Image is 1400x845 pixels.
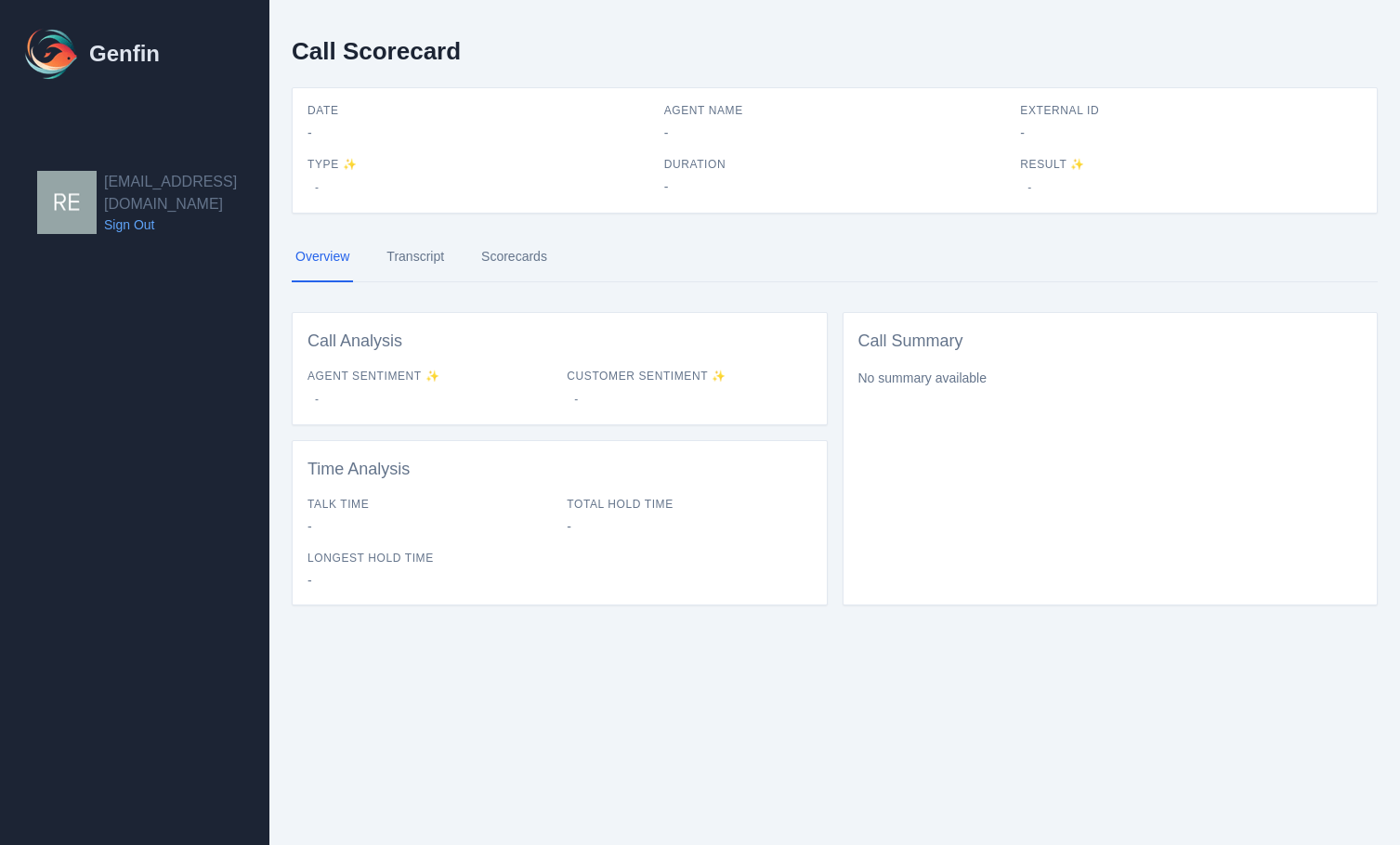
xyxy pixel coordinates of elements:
[292,232,1378,282] nav: Tabs
[307,551,552,565] span: Longest Hold Time
[307,157,649,172] span: Type ✨
[307,103,649,118] span: Date
[307,369,552,383] span: Agent Sentiment ✨
[664,123,1006,142] span: -
[292,37,461,65] h2: Call Scorecard
[858,328,1363,354] h3: Call Summary
[292,232,353,282] a: Overview
[307,456,812,482] h3: Time Analysis
[567,517,811,536] span: -
[307,517,552,536] span: -
[307,571,552,590] span: -
[37,171,97,234] img: resqueda@aadirect.com
[478,232,551,282] a: Scorecards
[567,390,585,409] span: -
[664,157,1006,172] span: Duration
[1020,103,1362,118] span: External ID
[1020,178,1039,197] span: -
[567,369,811,383] span: Customer Sentiment ✨
[664,103,1006,118] span: Agent Name
[664,177,1006,196] span: -
[858,369,1363,387] p: No summary available
[1020,123,1362,142] span: -
[104,171,269,215] h2: [EMAIL_ADDRESS][DOMAIN_NAME]
[22,24,82,84] img: Logo
[567,497,811,512] span: Total Hold Time
[89,39,160,69] h1: Genfin
[307,123,649,142] span: -
[307,328,812,354] h3: Call Analysis
[1020,157,1362,172] span: Result ✨
[383,232,448,282] a: Transcript
[307,178,326,197] span: -
[104,215,269,234] a: Sign Out
[307,497,552,512] span: Talk Time
[307,390,326,409] span: -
